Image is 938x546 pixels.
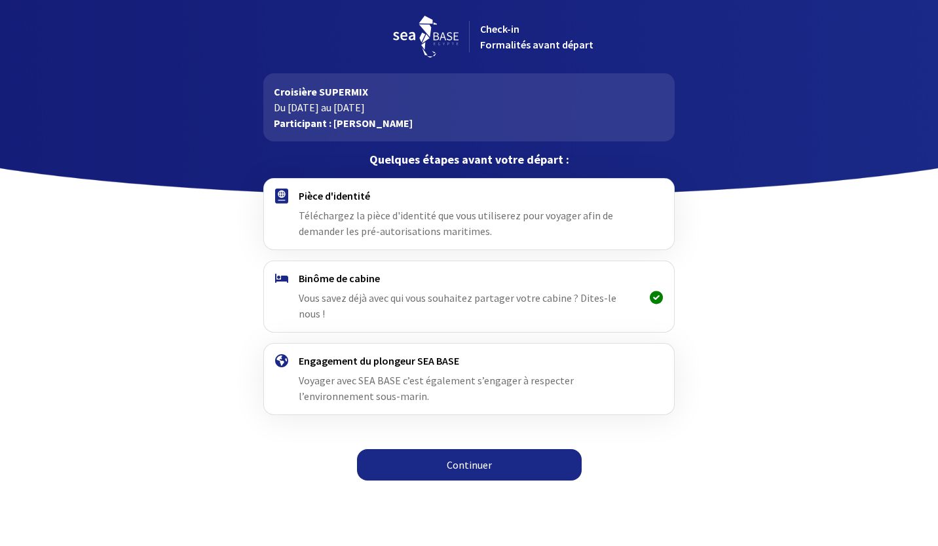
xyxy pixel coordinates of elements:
[299,272,639,285] h4: Binôme de cabine
[263,152,674,168] p: Quelques étapes avant votre départ :
[299,189,639,202] h4: Pièce d'identité
[480,22,593,51] span: Check-in Formalités avant départ
[357,449,582,481] a: Continuer
[274,84,664,100] p: Croisière SUPERMIX
[274,115,664,131] p: Participant : [PERSON_NAME]
[299,291,616,320] span: Vous savez déjà avec qui vous souhaitez partager votre cabine ? Dites-le nous !
[299,354,639,367] h4: Engagement du plongeur SEA BASE
[393,16,459,58] img: logo_seabase.svg
[299,374,574,403] span: Voyager avec SEA BASE c’est également s’engager à respecter l’environnement sous-marin.
[275,354,288,367] img: engagement.svg
[299,209,613,238] span: Téléchargez la pièce d'identité que vous utiliserez pour voyager afin de demander les pré-autoris...
[274,100,664,115] p: Du [DATE] au [DATE]
[275,189,288,204] img: passport.svg
[275,274,288,283] img: binome.svg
